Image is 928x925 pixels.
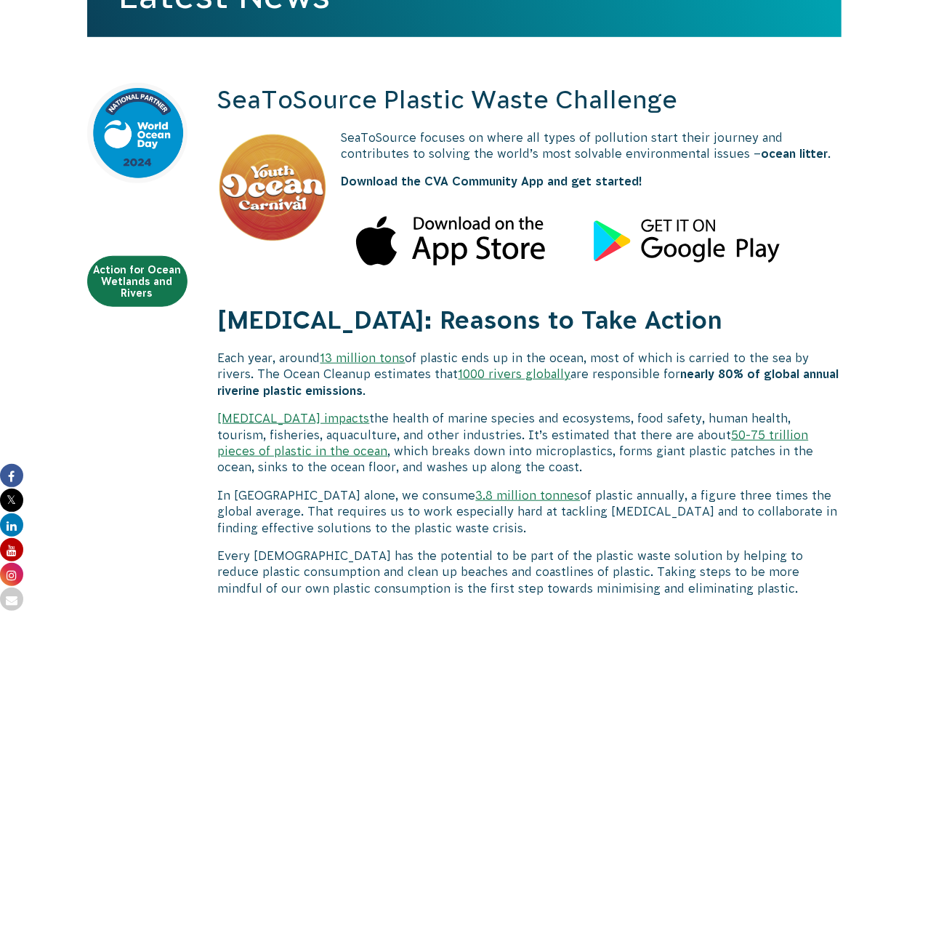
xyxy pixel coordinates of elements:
h2: SeaToSource Plastic Waste Challenge [218,83,842,118]
p: the health of marine species and ecosystems, food safety, human health, tourism, fisheries, aquac... [218,410,842,476]
p: SeaToSource focuses on where all types of pollution start their journey and contributes to solvin... [218,129,842,162]
img: project-badge.jpeg [87,83,187,183]
a: Action for Ocean Wetlands and Rivers [87,256,187,307]
strong: ocean litter [762,147,828,160]
p: Each year, around of plastic ends up in the ocean, most of which is carried to the sea by rivers.... [218,350,842,399]
strong: nearly 80% of global annual riverine plastic emissions [218,367,839,396]
p: Every [DEMOGRAPHIC_DATA] has the potential to be part of the plastic waste solution by helping to... [218,548,842,596]
p: In [GEOGRAPHIC_DATA] alone, we consume of plastic annually, a figure three times the global avera... [218,487,842,536]
a: 3.8 million tonnes [476,489,581,502]
a: [MEDICAL_DATA] impacts [218,412,370,425]
a: 1000 rivers globally [459,367,571,380]
strong: [MEDICAL_DATA]: Reasons to Take Action [218,306,723,334]
strong: Download the CVA Community App and get started! [342,175,643,188]
a: 13 million tons [320,351,406,364]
